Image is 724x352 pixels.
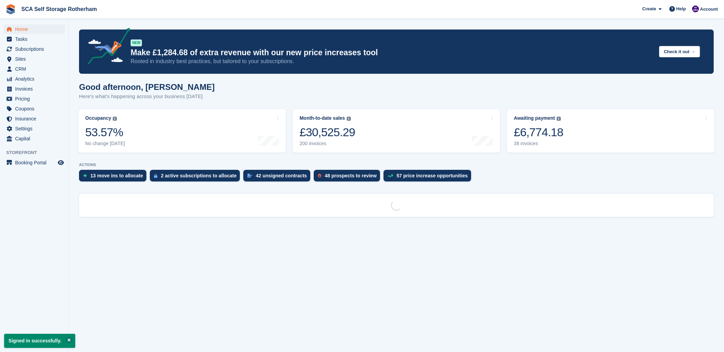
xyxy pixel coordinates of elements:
img: Kelly Neesham [692,5,699,12]
img: price-adjustments-announcement-icon-8257ccfd72463d97f412b2fc003d46551f7dbcb40ab6d574587a9cd5c0d94... [82,28,130,67]
p: ACTIONS [79,163,714,167]
span: Create [642,5,656,12]
a: 48 prospects to review [314,170,383,185]
p: Rooted in industry best practices, but tailored to your subscriptions. [131,58,654,65]
img: icon-info-grey-7440780725fd019a000dd9b08b2336e03edf1995a4989e88bcd33f0948082b44.svg [113,117,117,121]
p: Make £1,284.68 of extra revenue with our new price increases tool [131,48,654,58]
img: stora-icon-8386f47178a22dfd0bd8f6a31ec36ba5ce8667c1dd55bd0f319d3a0aa187defe.svg [5,4,16,14]
span: Tasks [15,34,56,44]
img: contract_signature_icon-13c848040528278c33f63329250d36e43548de30e8caae1d1a13099fd9432cc5.svg [247,174,252,178]
a: menu [3,114,65,124]
span: Storefront [6,149,68,156]
div: 42 unsigned contracts [256,173,307,178]
a: 13 move ins to allocate [79,170,150,185]
a: menu [3,94,65,104]
span: Booking Portal [15,158,56,167]
span: Settings [15,124,56,133]
div: Occupancy [85,115,111,121]
div: 48 prospects to review [325,173,377,178]
p: Signed in successfully. [4,334,75,348]
div: 13 move ins to allocate [90,173,143,178]
a: 2 active subscriptions to allocate [150,170,243,185]
p: Here's what's happening across your business [DATE] [79,93,215,101]
a: 42 unsigned contracts [243,170,314,185]
img: icon-info-grey-7440780725fd019a000dd9b08b2336e03edf1995a4989e88bcd33f0948082b44.svg [557,117,561,121]
h1: Good afternoon, [PERSON_NAME] [79,82,215,92]
span: CRM [15,64,56,74]
a: menu [3,134,65,143]
div: 57 price increase opportunities [397,173,468,178]
button: Check it out → [659,46,700,57]
div: £30,525.29 [300,125,355,139]
img: move_ins_to_allocate_icon-fdf77a2bb77ea45bf5b3d319d69a93e2d87916cf1d5bf7949dd705db3b84f3ca.svg [83,174,87,178]
div: Month-to-date sales [300,115,345,121]
span: Help [676,5,686,12]
span: Account [700,6,718,13]
div: NEW [131,39,142,46]
img: active_subscription_to_allocate_icon-d502201f5373d7db506a760aba3b589e785aa758c864c3986d89f69b8ff3... [154,174,157,178]
div: 200 invoices [300,141,355,146]
span: Pricing [15,94,56,104]
a: menu [3,158,65,167]
a: 57 price increase opportunities [383,170,475,185]
span: Invoices [15,84,56,94]
img: icon-info-grey-7440780725fd019a000dd9b08b2336e03edf1995a4989e88bcd33f0948082b44.svg [347,117,351,121]
img: price_increase_opportunities-93ffe204e8149a01c8c9dc8f82e8f89637d9d84a8eef4429ea346261dce0b2c0.svg [388,174,393,177]
span: Coupons [15,104,56,114]
div: 2 active subscriptions to allocate [161,173,236,178]
a: menu [3,124,65,133]
a: menu [3,44,65,54]
a: menu [3,64,65,74]
span: Analytics [15,74,56,84]
span: Capital [15,134,56,143]
a: Preview store [57,159,65,167]
span: Sites [15,54,56,64]
a: menu [3,84,65,94]
a: menu [3,104,65,114]
span: Subscriptions [15,44,56,54]
a: menu [3,24,65,34]
div: 38 invoices [514,141,563,146]
a: menu [3,34,65,44]
img: prospect-51fa495bee0391a8d652442698ab0144808aea92771e9ea1ae160a38d050c398.svg [318,174,321,178]
span: Insurance [15,114,56,124]
a: menu [3,54,65,64]
a: Awaiting payment £6,774.18 38 invoices [507,109,714,153]
div: No change [DATE] [85,141,125,146]
a: Month-to-date sales £30,525.29 200 invoices [293,109,500,153]
a: menu [3,74,65,84]
div: £6,774.18 [514,125,563,139]
div: 53.57% [85,125,125,139]
span: Home [15,24,56,34]
a: SCA Self Storage Rotherham [19,3,100,15]
div: Awaiting payment [514,115,555,121]
a: Occupancy 53.57% No change [DATE] [78,109,286,153]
